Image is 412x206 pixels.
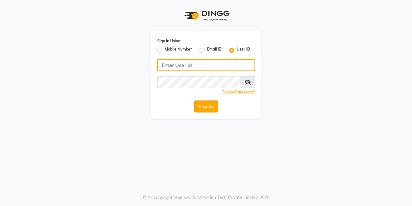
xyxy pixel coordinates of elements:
[181,6,231,25] img: logo1.svg
[207,46,222,54] label: Email ID
[157,76,241,88] input: Username
[237,46,250,54] label: User ID
[194,100,218,112] button: Sign In
[165,46,192,54] label: Mobile Number
[157,38,181,44] label: Sign In Using:
[222,90,255,94] a: Forgot Password?
[157,59,255,71] input: Username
